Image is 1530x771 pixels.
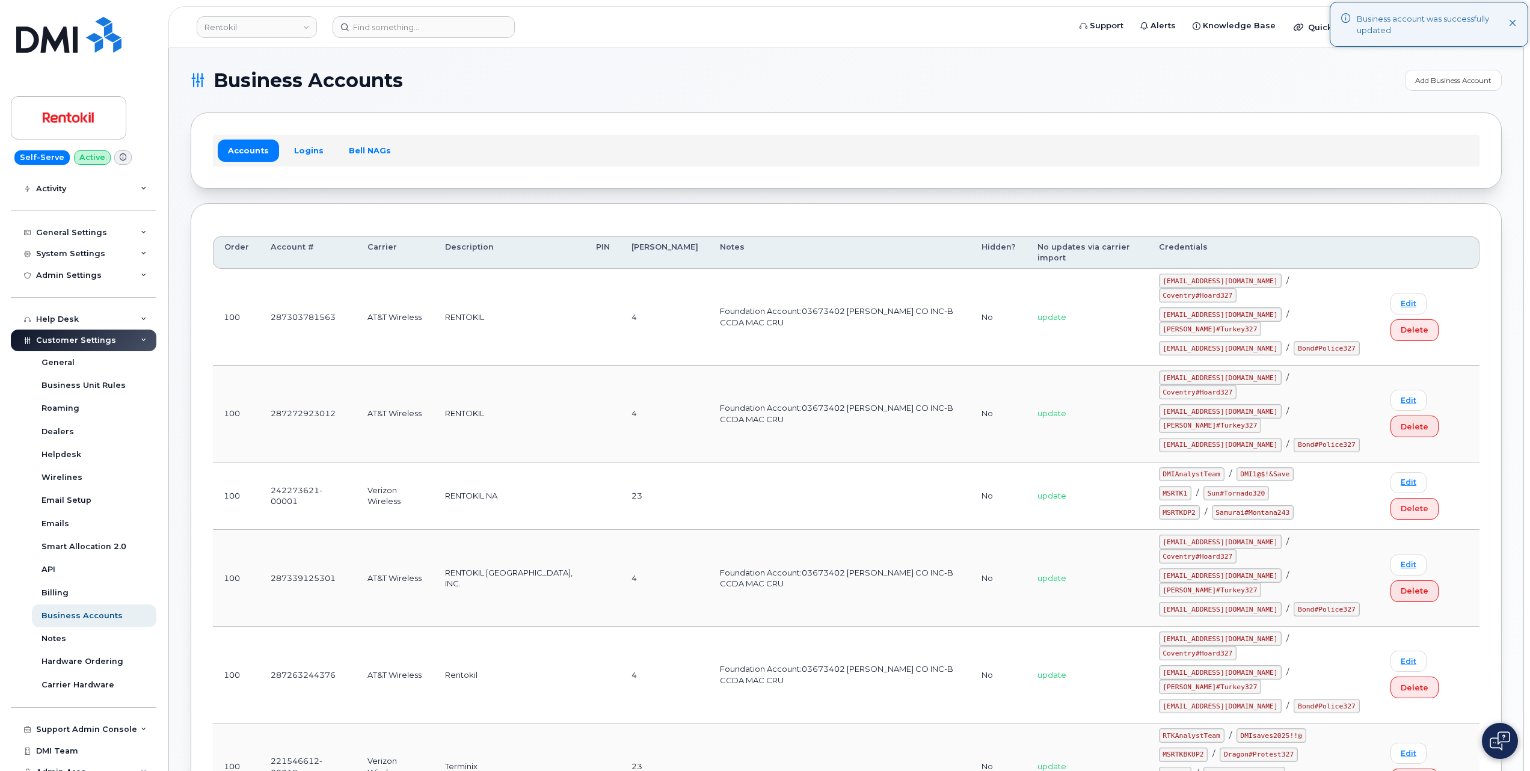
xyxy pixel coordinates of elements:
[709,366,971,462] td: Foundation Account:03673402 [PERSON_NAME] CO INC-B CCDA MAC CRU
[1294,438,1359,452] code: Bond#Police327
[1286,570,1289,580] span: /
[1286,439,1289,449] span: /
[357,236,434,269] th: Carrier
[1037,670,1066,680] span: update
[1401,682,1428,693] span: Delete
[971,462,1027,530] td: No
[260,269,357,366] td: 287303781563
[1390,319,1439,341] button: Delete
[971,530,1027,627] td: No
[213,462,260,530] td: 100
[357,627,434,723] td: AT&T Wireless
[213,236,260,269] th: Order
[1286,701,1289,710] span: /
[434,269,585,366] td: RENTOKIL
[1286,343,1289,352] span: /
[1159,404,1282,419] code: [EMAIL_ADDRESS][DOMAIN_NAME]
[1159,307,1282,322] code: [EMAIL_ADDRESS][DOMAIN_NAME]
[1159,419,1262,433] code: [PERSON_NAME]#Turkey327
[1390,472,1427,493] a: Edit
[218,140,279,161] a: Accounts
[1037,491,1066,500] span: update
[1490,731,1510,751] img: Open chat
[213,366,260,462] td: 100
[1159,341,1282,355] code: [EMAIL_ADDRESS][DOMAIN_NAME]
[709,627,971,723] td: Foundation Account:03673402 [PERSON_NAME] CO INC-B CCDA MAC CRU
[213,269,260,366] td: 100
[1148,236,1380,269] th: Credentials
[213,627,260,723] td: 100
[1390,743,1427,764] a: Edit
[1212,749,1215,758] span: /
[971,269,1027,366] td: No
[621,627,709,723] td: 4
[1390,498,1439,520] button: Delete
[1159,665,1282,680] code: [EMAIL_ADDRESS][DOMAIN_NAME]
[1286,536,1289,546] span: /
[260,530,357,627] td: 287339125301
[213,530,260,627] td: 100
[339,140,401,161] a: Bell NAGs
[621,269,709,366] td: 4
[357,462,434,530] td: Verizon Wireless
[1203,486,1269,500] code: Sun#Tornado320
[1037,312,1066,322] span: update
[1159,699,1282,713] code: [EMAIL_ADDRESS][DOMAIN_NAME]
[1159,583,1262,597] code: [PERSON_NAME]#Turkey327
[1159,535,1282,549] code: [EMAIL_ADDRESS][DOMAIN_NAME]
[971,366,1027,462] td: No
[1159,748,1208,762] code: MSRTKBKUP2
[1159,602,1282,616] code: [EMAIL_ADDRESS][DOMAIN_NAME]
[1159,505,1200,520] code: MSRTKDP2
[1390,554,1427,576] a: Edit
[357,366,434,462] td: AT&T Wireless
[1390,677,1439,698] button: Delete
[1390,416,1439,437] button: Delete
[434,236,585,269] th: Description
[1405,70,1502,91] a: Add Business Account
[1294,341,1359,355] code: Bond#Police327
[1212,505,1294,520] code: Samurai#Montana243
[1159,646,1237,660] code: Coventry#Hoard327
[357,530,434,627] td: AT&T Wireless
[1390,390,1427,411] a: Edit
[1037,573,1066,583] span: update
[1159,680,1262,694] code: [PERSON_NAME]#Turkey327
[1159,549,1237,564] code: Coventry#Hoard327
[1037,761,1066,771] span: update
[971,627,1027,723] td: No
[1037,408,1066,418] span: update
[971,236,1027,269] th: Hidden?
[1205,507,1207,517] span: /
[1159,322,1262,336] code: [PERSON_NAME]#Turkey327
[1286,667,1289,677] span: /
[434,366,585,462] td: RENTOKIL
[434,627,585,723] td: Rentokil
[585,236,621,269] th: PIN
[621,530,709,627] td: 4
[1237,467,1294,482] code: DMI1@$!&Save
[709,236,971,269] th: Notes
[621,236,709,269] th: [PERSON_NAME]
[284,140,334,161] a: Logins
[1159,288,1237,303] code: Coventry#Hoard327
[1159,467,1224,482] code: DMIAnalystTeam
[214,72,403,90] span: Business Accounts
[434,462,585,530] td: RENTOKIL NA
[1159,438,1282,452] code: [EMAIL_ADDRESS][DOMAIN_NAME]
[1401,503,1428,514] span: Delete
[1159,728,1224,743] code: RTKAnalystTeam
[1027,236,1147,269] th: No updates via carrier import
[1401,421,1428,432] span: Delete
[1286,406,1289,416] span: /
[1196,488,1199,497] span: /
[260,366,357,462] td: 287272923012
[1294,699,1359,713] code: Bond#Police327
[1229,468,1232,478] span: /
[1286,633,1289,643] span: /
[260,462,357,530] td: 242273621-00001
[1159,486,1191,500] code: MSRTK1
[434,530,585,627] td: RENTOKIL [GEOGRAPHIC_DATA], INC.
[621,462,709,530] td: 23
[260,236,357,269] th: Account #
